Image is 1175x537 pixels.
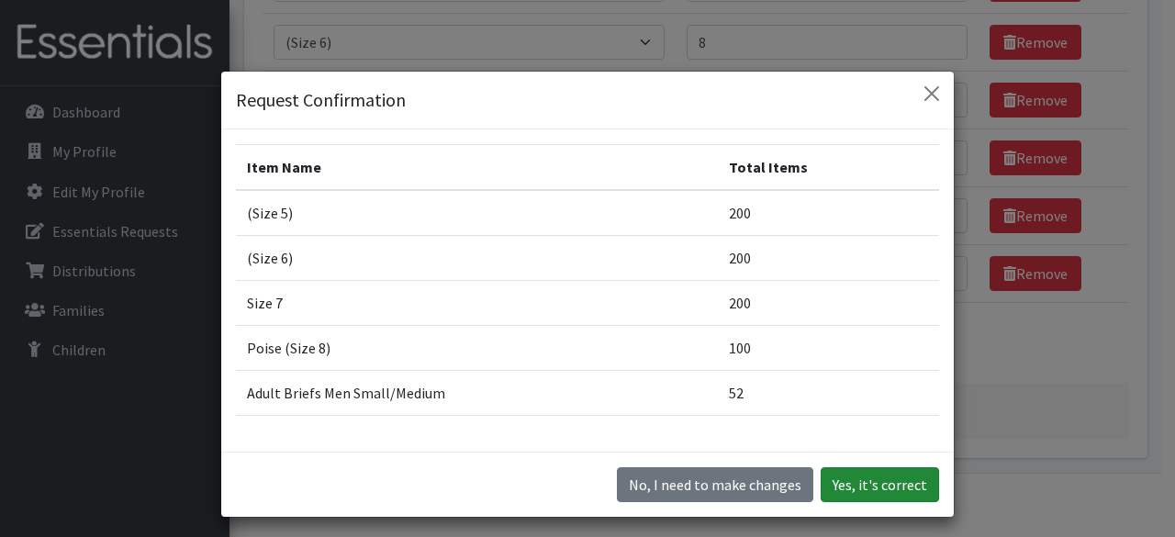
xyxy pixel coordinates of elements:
[236,371,718,416] td: Adult Briefs Men Small/Medium
[718,371,939,416] td: 52
[236,326,718,371] td: Poise (Size 8)
[718,281,939,326] td: 200
[718,326,939,371] td: 100
[617,467,813,502] button: No I need to make changes
[718,190,939,236] td: 200
[821,467,939,502] button: Yes, it's correct
[718,236,939,281] td: 200
[718,145,939,191] th: Total Items
[236,145,718,191] th: Item Name
[917,79,946,108] button: Close
[236,236,718,281] td: (Size 6)
[236,190,718,236] td: (Size 5)
[236,86,406,114] h5: Request Confirmation
[236,281,718,326] td: Size 7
